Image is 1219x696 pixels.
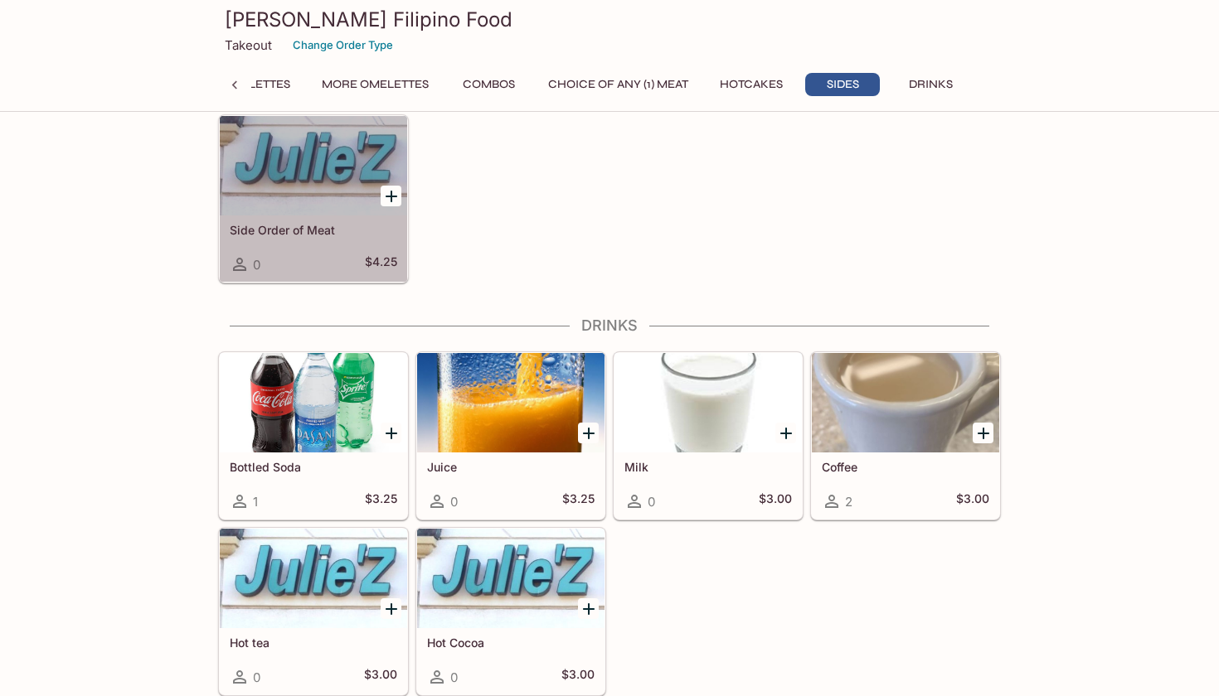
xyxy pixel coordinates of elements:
[562,491,595,511] h5: $3.25
[218,317,1001,335] h4: Drinks
[578,598,599,619] button: Add Hot Cocoa
[219,528,408,695] a: Hot tea0$3.00
[365,254,397,274] h5: $4.25
[219,352,408,520] a: Bottled Soda1$3.25
[417,353,605,452] div: Juice
[614,353,802,452] div: Milk
[893,73,968,96] button: Drinks
[220,116,407,215] div: Side Order of Meat
[624,460,792,474] h5: Milk
[220,353,407,452] div: Bottled Soda
[381,186,401,206] button: Add Side Order of Meat
[973,423,993,443] button: Add Coffee
[253,494,258,510] span: 1
[805,73,880,96] button: Sides
[539,73,697,96] button: Choice of Any (1) Meat
[416,528,605,695] a: Hot Cocoa0$3.00
[427,460,595,474] h5: Juice
[253,669,260,685] span: 0
[451,73,526,96] button: Combos
[450,494,458,510] span: 0
[648,494,655,510] span: 0
[427,636,595,650] h5: Hot Cocoa
[225,7,994,32] h3: [PERSON_NAME] Filipino Food
[253,257,260,273] span: 0
[416,352,605,520] a: Juice0$3.25
[450,669,458,685] span: 0
[845,494,852,510] span: 2
[775,423,796,443] button: Add Milk
[711,73,792,96] button: Hotcakes
[759,491,792,511] h5: $3.00
[417,529,605,628] div: Hot Cocoa
[230,460,397,474] h5: Bottled Soda
[614,352,803,520] a: Milk0$3.00
[381,423,401,443] button: Add Bottled Soda
[578,423,599,443] button: Add Juice
[230,636,397,650] h5: Hot tea
[219,115,408,283] a: Side Order of Meat0$4.25
[285,32,401,58] button: Change Order Type
[561,667,595,687] h5: $3.00
[956,491,989,511] h5: $3.00
[812,353,999,452] div: Coffee
[381,598,401,619] button: Add Hot tea
[230,223,397,237] h5: Side Order of Meat
[225,37,272,53] p: Takeout
[365,491,397,511] h5: $3.25
[364,667,397,687] h5: $3.00
[313,73,438,96] button: More Omelettes
[822,460,989,474] h5: Coffee
[220,529,407,628] div: Hot tea
[811,352,1000,520] a: Coffee2$3.00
